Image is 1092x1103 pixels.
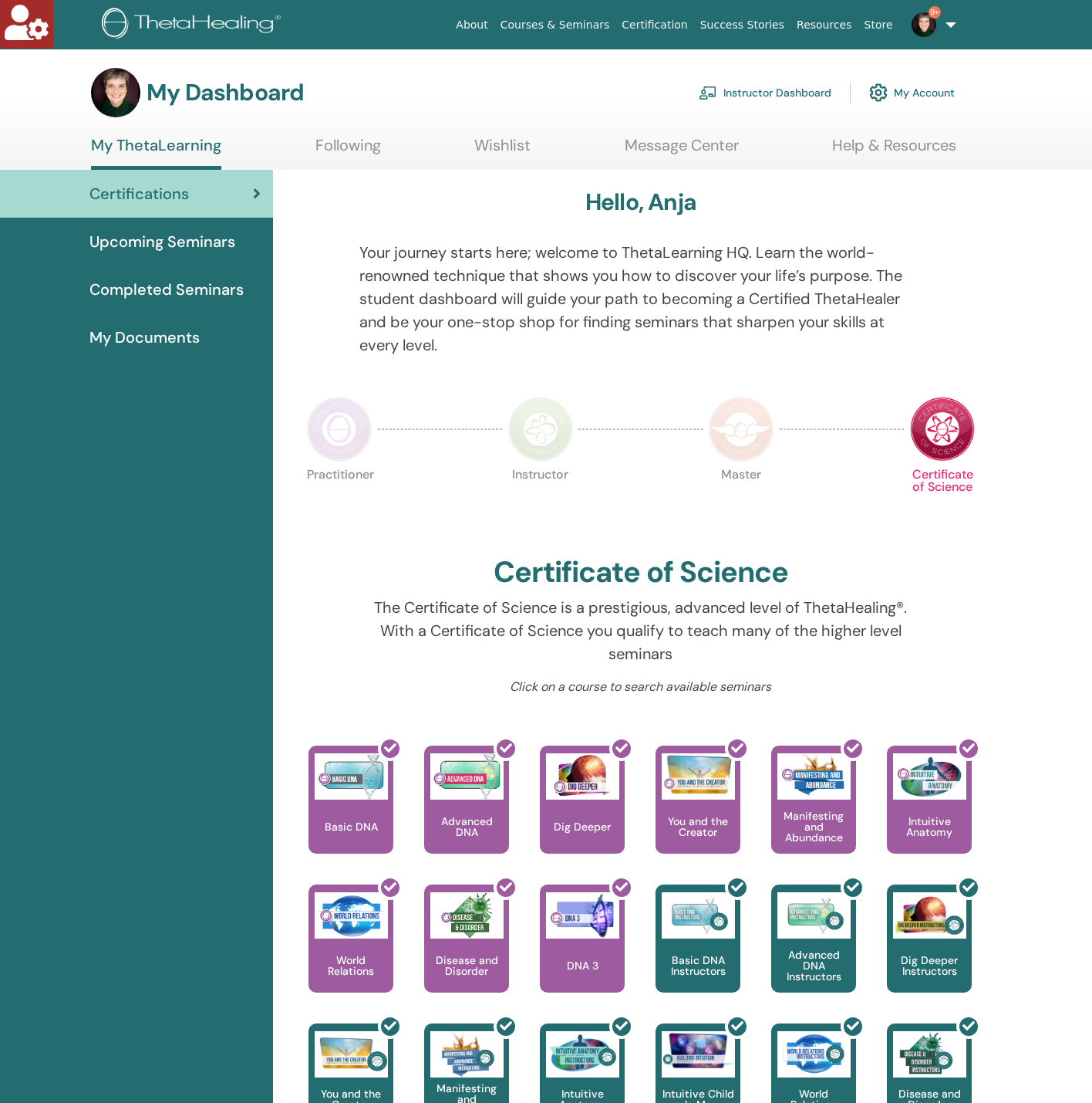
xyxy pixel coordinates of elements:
[790,11,858,39] a: Resources
[709,397,773,462] img: Master
[450,11,494,39] a: About
[307,397,372,462] img: Practitioner
[474,136,531,166] a: Wishlist
[308,885,393,1023] a: World Relations World Relations
[315,1031,388,1078] img: You and the Creator Instructors
[887,885,972,1023] a: Dig Deeper Instructors Dig Deeper Instructors
[929,6,941,19] span: 9+
[546,892,619,939] img: DNA 3
[430,1031,504,1078] img: Manifesting and Abundance Instructors
[869,76,955,110] a: My Account
[548,821,617,832] p: Dig Deeper
[910,397,975,462] img: Certificate of Science
[910,469,975,533] p: Certificate of Science
[887,816,972,837] p: Intuitive Anatomy
[656,885,740,1023] a: Basic DNA Instructors Basic DNA Instructors
[662,753,735,796] img: You and the Creator
[315,753,388,800] img: Basic DNA
[359,678,922,696] p: Click on a course to search available seminars
[771,810,856,843] p: Manifesting and Abundance
[699,76,831,110] a: Instructor Dashboard
[540,746,625,885] a: Dig Deeper Dig Deeper
[508,397,573,462] img: Instructor
[777,753,851,800] img: Manifesting and Abundance
[89,230,235,253] span: Upcoming Seminars
[832,136,956,166] a: Help & Resources
[494,11,616,39] a: Courses & Seminars
[315,136,381,166] a: Following
[912,12,936,37] img: default.jpg
[887,746,972,885] a: Intuitive Anatomy Intuitive Anatomy
[308,955,393,976] p: World Relations
[424,816,509,837] p: Advanced DNA
[625,136,739,166] a: Message Center
[494,555,788,590] h2: Certificate of Science
[709,469,773,533] p: Master
[893,753,966,800] img: Intuitive Anatomy
[887,955,972,976] p: Dig Deeper Instructors
[91,136,221,170] a: My ThetaLearning
[893,1031,966,1078] img: Disease and Disorder Instructors
[546,1031,619,1078] img: Intuitive Anatomy Instructors
[585,188,696,216] h3: Hello, Anja
[424,885,509,1023] a: Disease and Disorder Disease and Disorder
[699,86,717,100] img: chalkboard-teacher.svg
[656,746,740,885] a: You and the Creator You and the Creator
[315,892,388,939] img: World Relations
[307,469,372,533] p: Practitioner
[89,278,244,301] span: Completed Seminars
[540,885,625,1023] a: DNA 3 DNA 3
[869,80,888,106] img: cog.svg
[694,11,790,39] a: Success Stories
[656,816,740,837] p: You and the Creator
[359,596,922,665] p: The Certificate of Science is a prestigious, advanced level of ThetaHealing®. With a Certificate ...
[858,11,899,39] a: Store
[893,892,966,939] img: Dig Deeper Instructors
[771,746,856,885] a: Manifesting and Abundance Manifesting and Abundance
[662,892,735,939] img: Basic DNA Instructors
[102,8,286,42] img: logo.png
[430,753,504,800] img: Advanced DNA
[430,892,504,939] img: Disease and Disorder
[508,469,573,533] p: Instructor
[89,326,200,349] span: My Documents
[656,955,740,976] p: Basic DNA Instructors
[359,241,922,357] p: Your journey starts here; welcome to ThetaLearning HQ. Learn the world-renowned technique that sh...
[615,11,693,39] a: Certification
[89,182,189,205] span: Certifications
[308,746,393,885] a: Basic DNA Basic DNA
[771,949,856,982] p: Advanced DNA Instructors
[147,79,304,107] h3: My Dashboard
[91,68,140,117] img: default.jpg
[777,892,851,939] img: Advanced DNA Instructors
[662,1031,735,1069] img: Intuitive Child In Me Instructors
[546,753,619,800] img: Dig Deeper
[771,885,856,1023] a: Advanced DNA Instructors Advanced DNA Instructors
[424,955,509,976] p: Disease and Disorder
[424,746,509,885] a: Advanced DNA Advanced DNA
[777,1031,851,1078] img: World Relations Instructors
